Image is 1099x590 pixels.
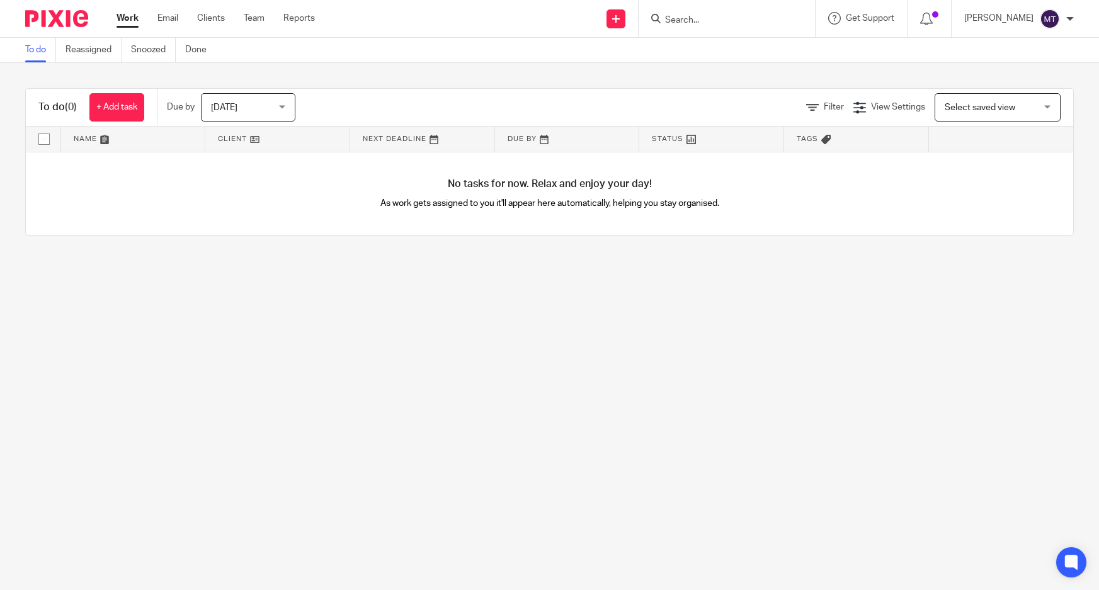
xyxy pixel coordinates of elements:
[26,178,1073,191] h4: No tasks for now. Relax and enjoy your day!
[846,14,894,23] span: Get Support
[964,12,1034,25] p: [PERSON_NAME]
[89,93,144,122] a: + Add task
[65,38,122,62] a: Reassigned
[65,102,77,112] span: (0)
[25,38,56,62] a: To do
[167,101,195,113] p: Due by
[283,12,315,25] a: Reports
[185,38,216,62] a: Done
[288,197,812,210] p: As work gets assigned to you it'll appear here automatically, helping you stay organised.
[871,103,925,111] span: View Settings
[38,101,77,114] h1: To do
[824,103,844,111] span: Filter
[211,103,237,112] span: [DATE]
[25,10,88,27] img: Pixie
[945,103,1015,112] span: Select saved view
[117,12,139,25] a: Work
[664,15,777,26] input: Search
[131,38,176,62] a: Snoozed
[1040,9,1060,29] img: svg%3E
[244,12,265,25] a: Team
[797,135,818,142] span: Tags
[157,12,178,25] a: Email
[197,12,225,25] a: Clients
